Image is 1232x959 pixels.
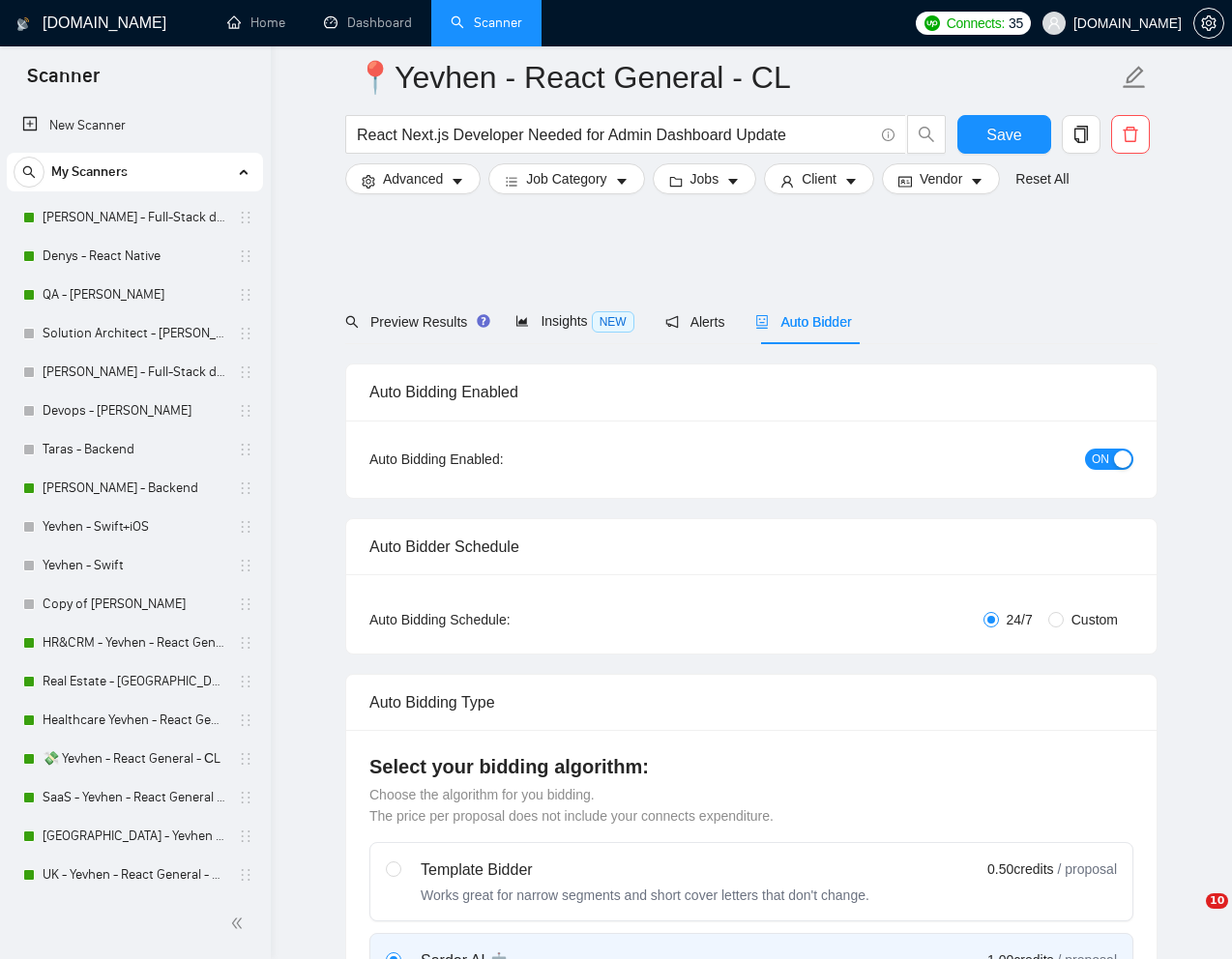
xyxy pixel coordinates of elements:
[475,312,492,330] div: Tooltip anchor
[1111,115,1150,154] button: delete
[1194,15,1223,31] span: setting
[488,163,644,194] button: barsJob Categorycaret-down
[238,867,253,883] span: holder
[515,313,633,329] span: Insights
[238,480,253,496] span: holder
[43,314,226,353] a: Solution Architect - [PERSON_NAME]
[238,828,253,844] span: holder
[43,817,226,856] a: [GEOGRAPHIC_DATA] - Yevhen - React General - СL
[1193,8,1224,39] button: setting
[43,856,226,894] a: UK - Yevhen - React General - СL
[999,609,1041,630] span: 24/7
[238,248,253,264] span: holder
[43,198,226,237] a: [PERSON_NAME] - Full-Stack dev
[1112,126,1149,143] span: delete
[451,15,522,31] a: searchScanner
[924,15,940,31] img: upwork-logo.png
[227,15,285,31] a: homeHome
[43,392,226,430] a: Devops - [PERSON_NAME]
[345,163,481,194] button: settingAdvancedcaret-down
[22,106,248,145] a: New Scanner
[238,210,253,225] span: holder
[238,596,253,612] span: holder
[526,168,606,189] span: Job Category
[755,315,769,329] span: robot
[421,858,869,882] div: Template Bidder
[947,13,1005,34] span: Connects:
[1206,893,1228,909] span: 10
[15,165,44,179] span: search
[369,519,1133,574] div: Auto Bidder Schedule
[764,163,874,194] button: userClientcaret-down
[43,353,226,392] a: [PERSON_NAME] - Full-Stack dev
[908,126,945,143] span: search
[369,449,624,470] div: Auto Bidding Enabled:
[1122,65,1147,90] span: edit
[1062,115,1100,154] button: copy
[592,311,634,333] span: NEW
[986,123,1021,147] span: Save
[43,624,226,662] a: HR&CRM - Yevhen - React General - СL
[726,174,740,189] span: caret-down
[43,778,226,817] a: SaaS - Yevhen - React General - СL
[669,174,683,189] span: folder
[1166,893,1213,940] iframe: Intercom live chat
[369,787,774,824] span: Choose the algorithm for you bidding. The price per proposal does not include your connects expen...
[665,314,725,330] span: Alerts
[665,315,679,329] span: notification
[1193,15,1224,31] a: setting
[970,174,983,189] span: caret-down
[1092,449,1109,470] span: ON
[14,157,44,188] button: search
[451,174,464,189] span: caret-down
[7,106,263,145] li: New Scanner
[43,237,226,276] a: Denys - React Native
[238,558,253,573] span: holder
[43,430,226,469] a: Taras - Backend
[421,886,869,905] div: Works great for narrow segments and short cover letters that don't change.
[369,609,624,630] div: Auto Bidding Schedule:
[1064,609,1126,630] span: Custom
[238,751,253,767] span: holder
[238,790,253,805] span: holder
[356,53,1118,102] input: Scanner name...
[780,174,794,189] span: user
[362,174,375,189] span: setting
[907,115,946,154] button: search
[43,546,226,585] a: Yevhen - Swift
[230,914,249,933] span: double-left
[43,469,226,508] a: [PERSON_NAME] - Backend
[43,276,226,314] a: QA - [PERSON_NAME]
[383,168,443,189] span: Advanced
[755,314,851,330] span: Auto Bidder
[238,287,253,303] span: holder
[238,364,253,380] span: holder
[16,9,30,40] img: logo
[1015,168,1069,189] a: Reset All
[345,315,359,329] span: search
[43,740,226,778] a: 💸 Yevhen - React General - СL
[505,174,518,189] span: bars
[369,364,1133,420] div: Auto Bidding Enabled
[43,662,226,701] a: Real Estate - [GEOGRAPHIC_DATA] - React General - СL
[43,585,226,624] a: Copy of [PERSON_NAME]
[324,15,412,31] a: dashboardDashboard
[1063,126,1100,143] span: copy
[43,701,226,740] a: Healthcare Yevhen - React General - СL
[1009,13,1023,34] span: 35
[957,115,1051,154] button: Save
[238,635,253,651] span: holder
[43,508,226,546] a: Yevhen - Swift+iOS
[238,326,253,341] span: holder
[345,314,484,330] span: Preview Results
[1058,859,1117,879] span: / proposal
[1047,16,1061,30] span: user
[357,123,873,147] input: Search Freelance Jobs...
[238,712,253,728] span: holder
[690,168,719,189] span: Jobs
[898,174,912,189] span: idcard
[238,519,253,535] span: holder
[615,174,629,189] span: caret-down
[844,174,858,189] span: caret-down
[515,314,529,328] span: area-chart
